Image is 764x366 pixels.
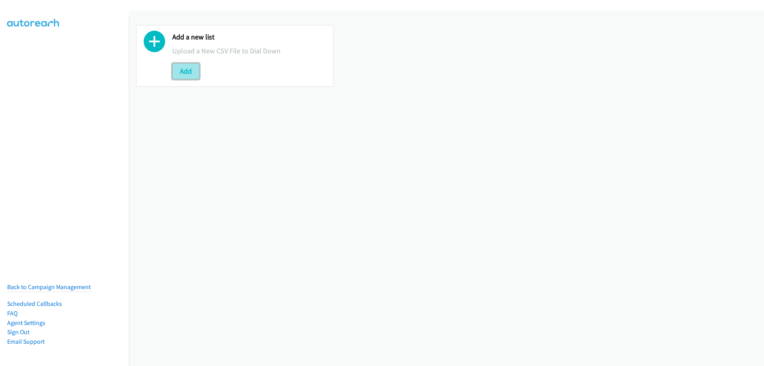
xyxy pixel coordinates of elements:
[172,63,199,79] button: Add
[172,45,326,56] p: Upload a New CSV File to Dial Down
[7,338,45,345] a: Email Support
[7,283,91,291] a: Back to Campaign Management
[7,309,18,317] a: FAQ
[7,328,29,336] a: Sign Out
[172,33,326,42] h2: Add a new list
[7,300,62,307] a: Scheduled Callbacks
[7,319,45,327] a: Agent Settings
